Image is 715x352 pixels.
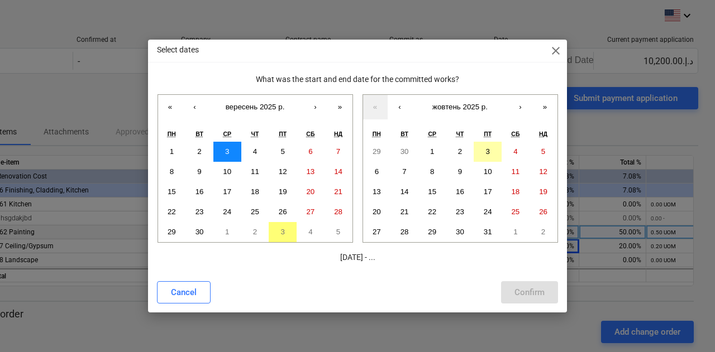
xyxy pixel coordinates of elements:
abbr: 4 вересня 2025 р. [253,147,257,156]
button: 5 жовтня 2025 р. [325,222,352,242]
abbr: середа [428,131,436,137]
button: 8 вересня 2025 р. [158,162,186,182]
button: › [303,95,328,119]
button: » [533,95,557,119]
button: 30 вересня 2025 р. [390,142,418,162]
abbr: 22 жовтня 2025 р. [428,208,436,216]
abbr: 2 жовтня 2025 р. [458,147,462,156]
abbr: 12 вересня 2025 р. [279,167,287,176]
abbr: понеділок [373,131,381,137]
abbr: 1 листопада 2025 р. [513,228,517,236]
abbr: 15 вересня 2025 р. [168,187,176,196]
button: вересень 2025 р. [207,95,303,119]
abbr: 5 вересня 2025 р. [280,147,284,156]
button: 20 жовтня 2025 р. [363,202,391,222]
button: 8 жовтня 2025 р. [418,162,446,182]
button: 5 вересня 2025 р. [269,142,297,162]
abbr: 25 жовтня 2025 р. [511,208,519,216]
abbr: 20 вересня 2025 р. [306,187,314,196]
button: 1 жовтня 2025 р. [418,142,446,162]
button: 7 вересня 2025 р. [325,142,352,162]
button: 25 жовтня 2025 р. [502,202,530,222]
button: 26 жовтня 2025 р. [530,202,557,222]
abbr: 30 жовтня 2025 р. [456,228,464,236]
abbr: 17 жовтня 2025 р. [484,187,492,196]
abbr: 6 вересня 2025 р. [308,147,312,156]
button: 29 вересня 2025 р. [158,222,186,242]
button: 31 жовтня 2025 р. [474,222,502,242]
button: 12 жовтня 2025 р. [530,162,557,182]
abbr: 30 вересня 2025 р. [401,147,409,156]
abbr: 5 жовтня 2025 р. [336,228,340,236]
abbr: 5 жовтня 2025 р. [541,147,545,156]
abbr: 3 жовтня 2025 р. [280,228,284,236]
span: жовтень 2025 р. [432,103,488,111]
abbr: 14 вересня 2025 р. [334,167,342,176]
abbr: 27 вересня 2025 р. [306,208,314,216]
abbr: 1 жовтня 2025 р. [225,228,229,236]
abbr: 7 вересня 2025 р. [336,147,340,156]
button: 22 жовтня 2025 р. [418,202,446,222]
abbr: четвер [251,131,259,137]
button: 2 листопада 2025 р. [530,222,557,242]
button: 14 вересня 2025 р. [325,162,352,182]
abbr: 24 вересня 2025 р. [223,208,231,216]
button: 6 жовтня 2025 р. [363,162,391,182]
abbr: 2 вересня 2025 р. [197,147,201,156]
button: 27 вересня 2025 р. [297,202,325,222]
button: жовтень 2025 р. [412,95,508,119]
abbr: 12 жовтня 2025 р. [539,167,547,176]
abbr: 1 жовтня 2025 р. [430,147,434,156]
button: 21 жовтня 2025 р. [390,202,418,222]
abbr: пʼятниця [484,131,492,137]
button: 3 вересня 2025 р. [213,142,241,162]
abbr: 28 вересня 2025 р. [334,208,342,216]
button: ‹ [388,95,412,119]
button: 9 вересня 2025 р. [185,162,213,182]
abbr: 16 вересня 2025 р. [196,187,204,196]
abbr: 30 вересня 2025 р. [196,228,204,236]
div: Cancel [171,285,197,300]
button: 27 жовтня 2025 р. [363,222,391,242]
button: 30 жовтня 2025 р. [446,222,474,242]
button: 13 жовтня 2025 р. [363,182,391,202]
button: 17 жовтня 2025 р. [474,182,502,202]
button: 1 жовтня 2025 р. [213,222,241,242]
abbr: 20 жовтня 2025 р. [373,208,381,216]
button: 24 вересня 2025 р. [213,202,241,222]
abbr: 25 вересня 2025 р. [251,208,259,216]
button: « [363,95,388,119]
button: 28 жовтня 2025 р. [390,222,418,242]
abbr: 28 жовтня 2025 р. [401,228,409,236]
button: 29 жовтня 2025 р. [418,222,446,242]
button: 1 вересня 2025 р. [158,142,186,162]
button: 19 вересня 2025 р. [269,182,297,202]
abbr: 2 листопада 2025 р. [541,228,545,236]
abbr: субота [511,131,519,137]
abbr: 27 жовтня 2025 р. [373,228,381,236]
abbr: 19 вересня 2025 р. [279,187,287,196]
abbr: 26 вересня 2025 р. [279,208,287,216]
button: 28 вересня 2025 р. [325,202,352,222]
abbr: 22 вересня 2025 р. [168,208,176,216]
button: 2 жовтня 2025 р. [446,142,474,162]
abbr: 15 жовтня 2025 р. [428,187,436,196]
abbr: 8 вересня 2025 р. [170,167,174,176]
abbr: 29 вересня 2025 р. [168,228,176,236]
abbr: 4 жовтня 2025 р. [308,228,312,236]
button: 26 вересня 2025 р. [269,202,297,222]
button: 16 жовтня 2025 р. [446,182,474,202]
abbr: 3 вересня 2025 р. [225,147,229,156]
button: 17 вересня 2025 р. [213,182,241,202]
button: 3 жовтня 2025 р. [269,222,297,242]
button: 12 вересня 2025 р. [269,162,297,182]
button: 4 вересня 2025 р. [241,142,269,162]
abbr: 23 вересня 2025 р. [196,208,204,216]
abbr: 21 жовтня 2025 р. [401,208,409,216]
abbr: 23 жовтня 2025 р. [456,208,464,216]
abbr: 9 жовтня 2025 р. [458,167,462,176]
button: « [158,95,183,119]
button: 18 вересня 2025 р. [241,182,269,202]
abbr: вівторок [401,131,408,137]
abbr: 7 жовтня 2025 р. [402,167,406,176]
